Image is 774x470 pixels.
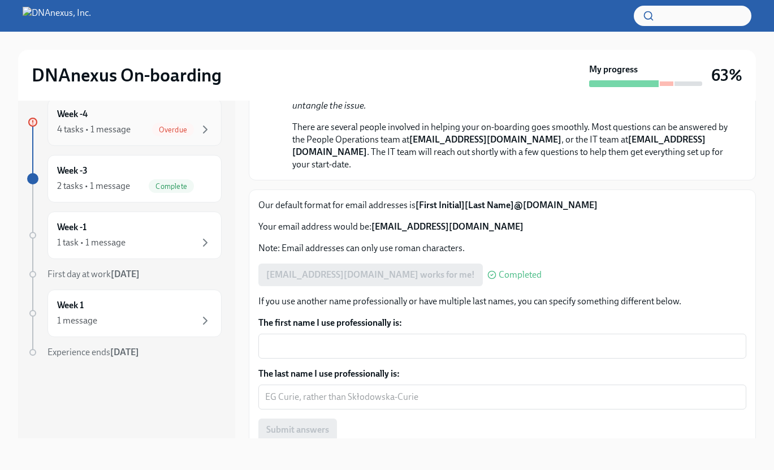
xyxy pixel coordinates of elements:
[57,165,88,177] h6: Week -3
[371,221,524,232] strong: [EMAIL_ADDRESS][DOMAIN_NAME]
[589,63,638,76] strong: My progress
[23,7,91,25] img: DNAnexus, Inc.
[57,314,97,327] div: 1 message
[27,268,222,281] a: First day at work[DATE]
[57,221,87,234] h6: Week -1
[27,155,222,202] a: Week -32 tasks • 1 messageComplete
[27,212,222,259] a: Week -11 task • 1 message
[47,269,140,279] span: First day at work
[152,126,194,134] span: Overdue
[711,65,742,85] h3: 63%
[57,123,131,136] div: 4 tasks • 1 message
[110,347,139,357] strong: [DATE]
[258,242,746,255] p: Note: Email addresses can only use roman characters.
[258,199,746,212] p: Our default format for email addresses is
[149,182,194,191] span: Complete
[32,64,222,87] h2: DNAnexus On-boarding
[57,299,84,312] h6: Week 1
[292,121,728,171] p: There are several people involved in helping your on-boarding goes smoothly. Most questions can b...
[258,317,746,329] label: The first name I use professionally is:
[258,295,746,308] p: If you use another name professionally or have multiple last names, you can specify something dif...
[27,98,222,146] a: Week -44 tasks • 1 messageOverdue
[57,236,126,249] div: 1 task • 1 message
[27,290,222,337] a: Week 11 message
[416,200,598,210] strong: [First Initial][Last Name]@[DOMAIN_NAME]
[499,270,542,279] span: Completed
[57,108,88,120] h6: Week -4
[409,134,561,145] strong: [EMAIL_ADDRESS][DOMAIN_NAME]
[111,269,140,279] strong: [DATE]
[258,368,746,380] label: The last name I use professionally is:
[57,180,130,192] div: 2 tasks • 1 message
[47,347,139,357] span: Experience ends
[258,221,746,233] p: Your email address would be:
